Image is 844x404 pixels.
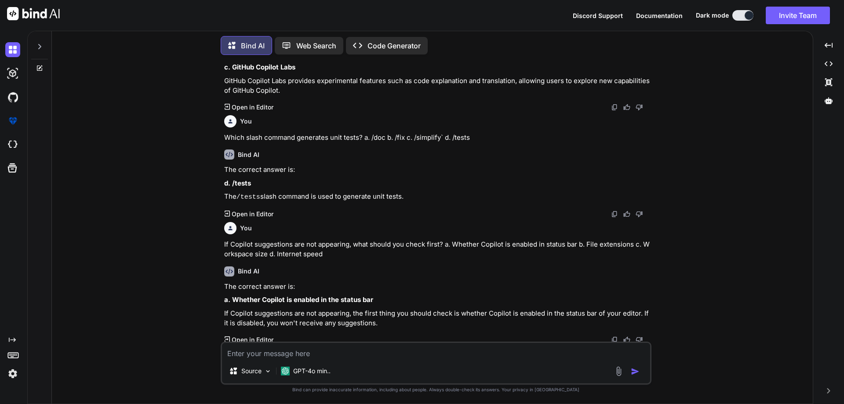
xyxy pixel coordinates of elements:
[238,150,259,159] h6: Bind AI
[5,366,20,381] img: settings
[264,368,272,375] img: Pick Models
[224,179,251,187] strong: d. /tests
[636,336,643,343] img: dislike
[367,40,421,51] p: Code Generator
[238,267,259,276] h6: Bind AI
[623,336,630,343] img: like
[296,40,336,51] p: Web Search
[611,104,618,111] img: copy
[5,66,20,81] img: darkAi-studio
[5,137,20,152] img: cloudideIcon
[623,211,630,218] img: like
[224,240,650,259] p: If Copilot suggestions are not appearing, what should you check first? a. Whether Copilot is enab...
[766,7,830,24] button: Invite Team
[614,366,624,376] img: attachment
[224,282,650,292] p: The correct answer is:
[224,76,650,96] p: GitHub Copilot Labs provides experimental features such as code explanation and translation, allo...
[281,367,290,375] img: GPT-4o mini
[5,42,20,57] img: darkChat
[232,335,273,344] p: Open in Editor
[241,367,262,375] p: Source
[696,11,729,20] span: Dark mode
[636,12,683,19] span: Documentation
[236,193,260,201] code: /tests
[224,295,373,304] strong: a. Whether Copilot is enabled in the status bar
[7,7,60,20] img: Bind AI
[636,104,643,111] img: dislike
[611,336,618,343] img: copy
[631,367,640,376] img: icon
[636,11,683,20] button: Documentation
[573,11,623,20] button: Discord Support
[573,12,623,19] span: Discord Support
[224,133,650,143] p: Which slash command generates unit tests? a. /doc b. /fix c. /simplify` d. /tests
[293,367,331,375] p: GPT-4o min..
[240,224,252,233] h6: You
[224,165,650,175] p: The correct answer is:
[241,40,265,51] p: Bind AI
[5,113,20,128] img: premium
[224,309,650,328] p: If Copilot suggestions are not appearing, the first thing you should check is whether Copilot is ...
[232,210,273,218] p: Open in Editor
[232,103,273,112] p: Open in Editor
[611,211,618,218] img: copy
[224,63,295,71] strong: c. GitHub Copilot Labs
[224,192,650,203] p: The slash command is used to generate unit tests.
[623,104,630,111] img: like
[221,386,651,393] p: Bind can provide inaccurate information, including about people. Always double-check its answers....
[5,90,20,105] img: githubDark
[636,211,643,218] img: dislike
[240,117,252,126] h6: You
